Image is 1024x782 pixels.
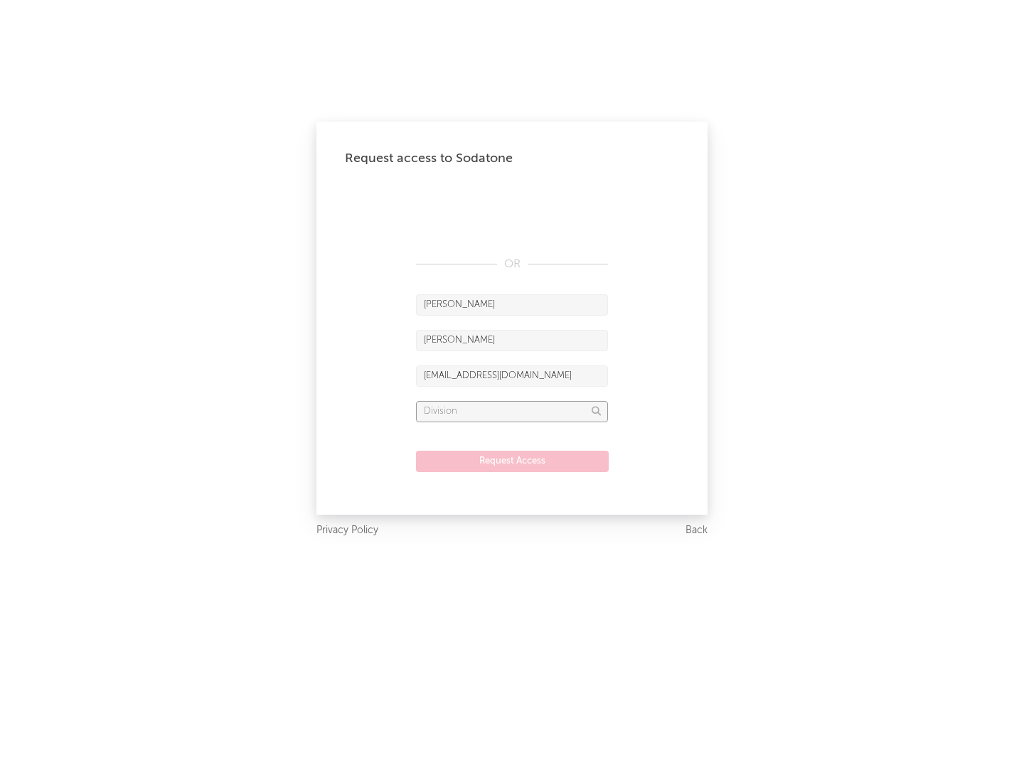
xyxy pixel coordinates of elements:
input: Email [416,365,608,387]
button: Request Access [416,451,609,472]
a: Privacy Policy [316,522,378,540]
input: First Name [416,294,608,316]
input: Last Name [416,330,608,351]
input: Division [416,401,608,422]
div: Request access to Sodatone [345,150,679,167]
a: Back [686,522,708,540]
div: OR [416,256,608,273]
